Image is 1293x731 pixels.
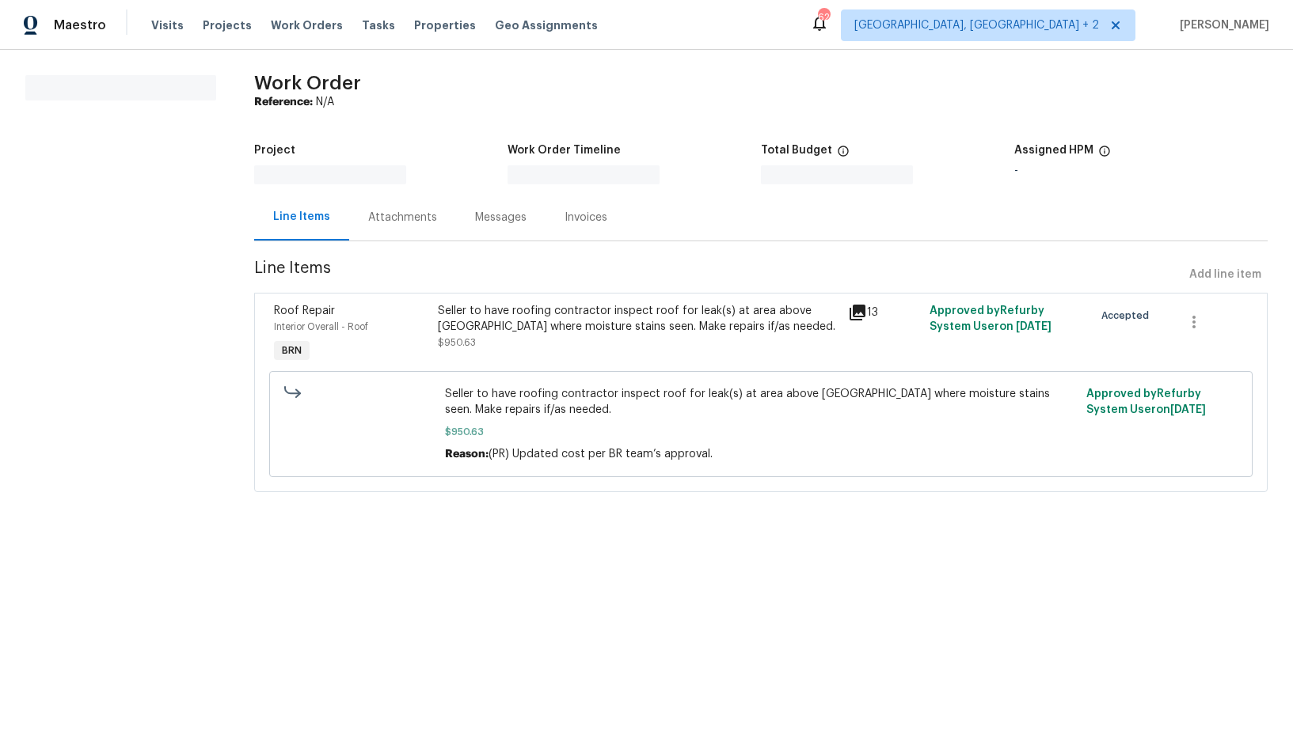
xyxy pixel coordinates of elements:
span: Maestro [54,17,106,33]
span: Seller to have roofing contractor inspect roof for leak(s) at area above [GEOGRAPHIC_DATA] where ... [445,386,1077,418]
span: [DATE] [1170,404,1206,415]
div: Line Items [273,209,330,225]
h5: Work Order Timeline [508,145,621,156]
div: Messages [475,210,527,225]
div: Seller to have roofing contractor inspect roof for leak(s) at area above [GEOGRAPHIC_DATA] where ... [438,303,838,335]
h5: Assigned HPM [1014,145,1093,156]
span: [GEOGRAPHIC_DATA], [GEOGRAPHIC_DATA] + 2 [854,17,1099,33]
div: - [1014,165,1268,176]
span: [PERSON_NAME] [1173,17,1269,33]
span: $950.63 [438,338,476,347]
div: Attachments [368,210,437,225]
div: N/A [254,94,1268,110]
span: Approved by Refurby System User on [930,305,1052,332]
span: Roof Repair [274,305,335,316]
span: Line Items [254,260,1183,290]
span: $950.63 [445,424,1077,440]
span: (PR) Updated cost per BR team’s approval. [489,449,713,460]
span: Accepted [1101,308,1155,324]
span: Reason: [445,449,489,460]
h5: Total Budget [761,145,832,156]
span: Work Orders [271,17,343,33]
span: The total cost of line items that have been proposed by Opendoor. This sum includes line items th... [837,145,850,165]
span: [DATE] [1016,321,1052,332]
span: Work Order [254,74,361,93]
span: The hpm assigned to this work order. [1098,145,1111,165]
b: Reference: [254,97,313,108]
div: 62 [818,9,829,25]
span: Geo Assignments [495,17,598,33]
span: Visits [151,17,184,33]
span: Properties [414,17,476,33]
div: Invoices [565,210,607,225]
span: BRN [276,343,308,358]
span: Approved by Refurby System User on [1086,388,1206,415]
div: 13 [848,303,920,322]
span: Tasks [362,20,395,31]
span: Interior Overall - Roof [274,322,368,331]
h5: Project [254,145,295,156]
span: Projects [203,17,252,33]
